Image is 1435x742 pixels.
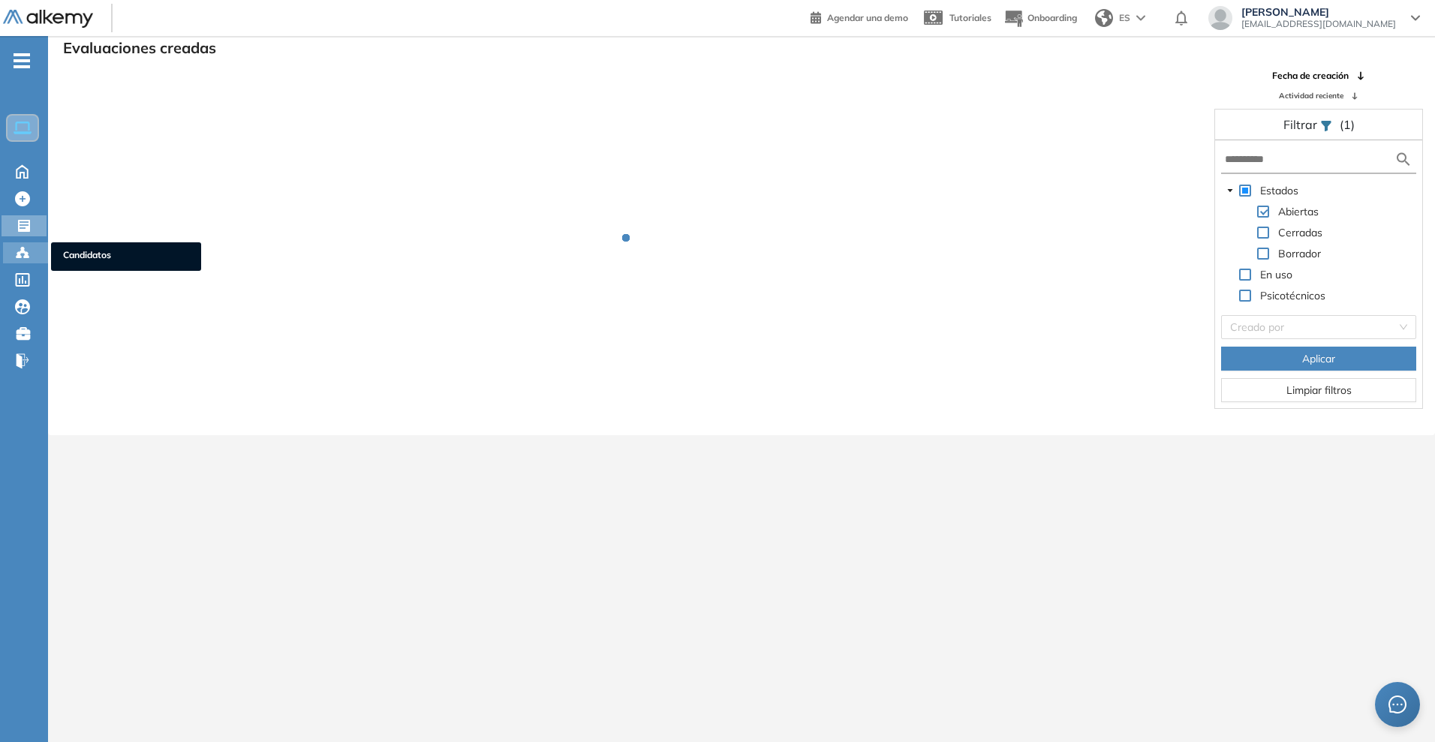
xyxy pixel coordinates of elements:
span: Fecha de creación [1272,69,1349,83]
span: En uso [1260,268,1292,281]
img: arrow [1136,15,1145,21]
span: Tutoriales [949,12,991,23]
span: Psicotécnicos [1260,289,1325,302]
span: Borrador [1278,247,1321,260]
span: Filtrar [1283,117,1320,132]
span: Aplicar [1302,350,1335,367]
span: Cerradas [1278,226,1322,239]
span: Borrador [1275,245,1324,263]
a: Agendar una demo [811,8,908,26]
span: [PERSON_NAME] [1241,6,1396,18]
span: Limpiar filtros [1286,382,1352,398]
span: Psicotécnicos [1257,287,1328,305]
span: Cerradas [1275,224,1325,242]
span: Candidatos [63,248,189,265]
img: search icon [1394,150,1412,169]
span: ES [1119,11,1130,25]
span: En uso [1257,266,1295,284]
h3: Evaluaciones creadas [63,39,216,57]
span: Abiertas [1275,203,1322,221]
button: Limpiar filtros [1221,378,1416,402]
span: message [1388,695,1407,714]
span: [EMAIL_ADDRESS][DOMAIN_NAME] [1241,18,1396,30]
span: Estados [1257,182,1301,200]
span: Onboarding [1027,12,1077,23]
button: Aplicar [1221,347,1416,371]
span: Agendar una demo [827,12,908,23]
span: Actividad reciente [1279,90,1343,101]
span: caret-down [1226,187,1234,194]
img: Logo [3,10,93,29]
span: Abiertas [1278,205,1319,218]
img: world [1095,9,1113,27]
span: (1) [1340,116,1355,134]
span: Estados [1260,184,1298,197]
button: Onboarding [1003,2,1077,35]
i: - [14,59,30,62]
